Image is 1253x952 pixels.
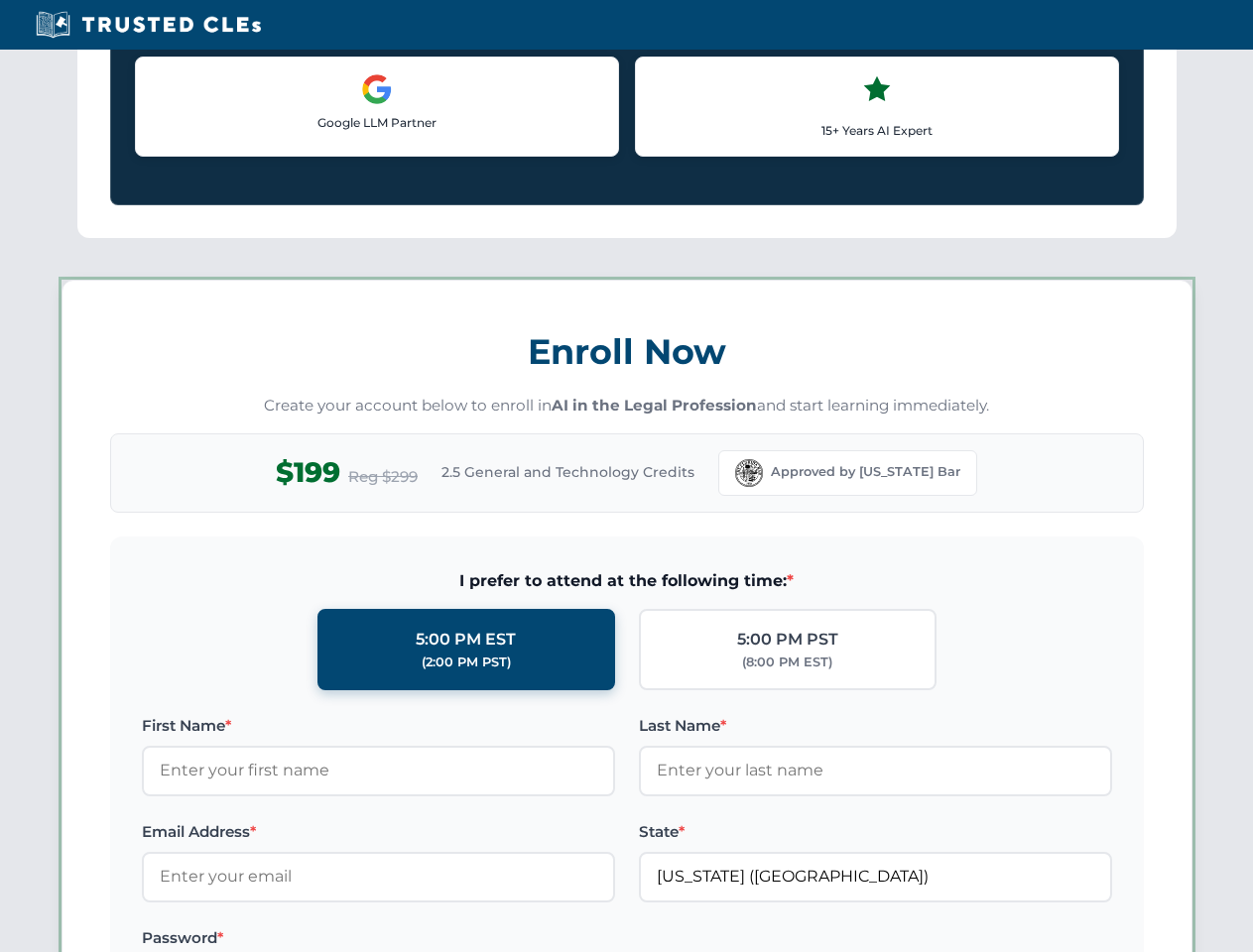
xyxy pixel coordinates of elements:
img: Trusted CLEs [30,10,267,40]
h3: Enroll Now [110,320,1144,383]
img: Google [361,73,393,105]
p: Google LLM Partner [152,113,602,132]
span: $199 [276,450,340,495]
label: First Name [142,714,615,738]
label: Password [142,926,615,950]
span: I prefer to attend at the following time: [142,568,1112,594]
input: Enter your email [142,852,615,901]
strong: AI in the Legal Profession [552,396,757,415]
img: Florida Bar [735,459,763,487]
div: (2:00 PM PST) [422,653,511,672]
label: Last Name [639,714,1112,738]
span: Approved by [US_STATE] Bar [771,462,960,482]
div: 5:00 PM PST [737,627,838,653]
input: Enter your first name [142,746,615,795]
label: State [639,820,1112,844]
input: Enter your last name [639,746,1112,795]
p: 15+ Years AI Expert [652,121,1102,140]
div: 5:00 PM EST [416,627,516,653]
p: Create your account below to enroll in and start learning immediately. [110,395,1144,417]
span: 2.5 General and Technology Credits [441,461,694,483]
div: (8:00 PM EST) [742,653,832,672]
input: Florida (FL) [639,852,1112,901]
span: Reg $299 [348,465,418,489]
label: Email Address [142,820,615,844]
